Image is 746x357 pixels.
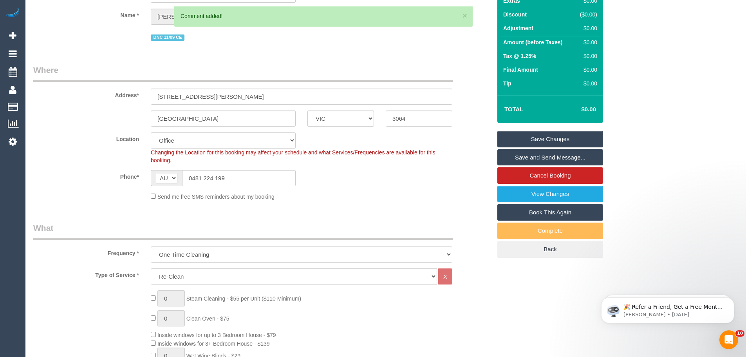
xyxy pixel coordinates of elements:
[497,186,603,202] a: View Changes
[497,204,603,221] a: Book This Again
[33,64,453,82] legend: Where
[503,80,511,87] label: Tip
[497,149,603,166] a: Save and Send Message...
[589,281,746,336] iframe: Intercom notifications message
[157,194,275,200] span: Send me free SMS reminders about my booking
[186,295,301,302] span: Steam Cleaning - $55 per Unit ($110 Minimum)
[503,24,533,32] label: Adjustment
[181,12,466,20] div: Comment added!
[151,34,184,41] span: DNC 11/09 CE
[497,131,603,147] a: Save Changes
[576,66,597,74] div: $0.00
[462,11,467,20] button: ×
[504,106,524,112] strong: Total
[182,170,296,186] input: Phone*
[719,330,738,349] iframe: Intercom live chat
[576,52,597,60] div: $0.00
[27,170,145,181] label: Phone*
[503,11,527,18] label: Discount
[186,315,229,322] span: Clean Oven - $75
[33,222,453,240] legend: What
[576,11,597,18] div: ($0.00)
[386,111,452,127] input: Post Code*
[576,24,597,32] div: $0.00
[151,111,296,127] input: Suburb*
[157,332,276,338] span: Inside windows for up to 3 Bedroom House - $79
[576,38,597,46] div: $0.00
[5,8,20,19] img: Automaid Logo
[497,241,603,257] a: Back
[151,9,296,25] input: First Name*
[27,268,145,279] label: Type of Service *
[27,9,145,19] label: Name *
[576,80,597,87] div: $0.00
[503,66,538,74] label: Final Amount
[558,106,596,113] h4: $0.00
[497,167,603,184] a: Cancel Booking
[27,132,145,143] label: Location
[27,246,145,257] label: Frequency *
[151,149,435,163] span: Changing the Location for this booking may affect your schedule and what Services/Frequencies are...
[503,52,536,60] label: Tax @ 1.25%
[157,341,270,347] span: Inside Windows for 3+ Bedroom House - $139
[503,38,562,46] label: Amount (before Taxes)
[27,89,145,99] label: Address*
[735,330,744,337] span: 10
